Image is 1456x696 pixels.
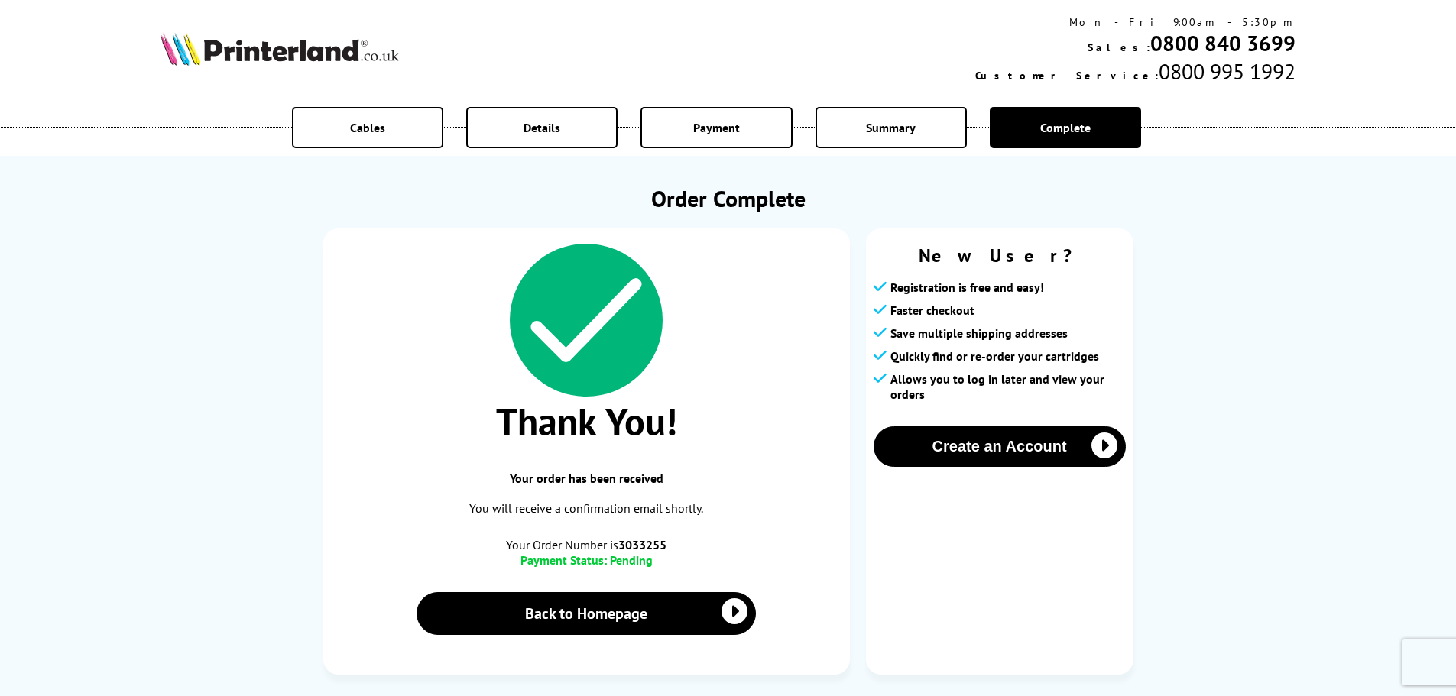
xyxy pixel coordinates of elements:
[1040,120,1091,135] span: Complete
[890,348,1099,364] span: Quickly find or re-order your cartridges
[975,69,1159,83] span: Customer Service:
[874,426,1126,467] button: Create an Account
[1088,40,1150,54] span: Sales:
[890,371,1126,402] span: Allows you to log in later and view your orders
[323,183,1133,213] h1: Order Complete
[339,537,835,552] span: Your Order Number is
[866,120,916,135] span: Summary
[520,552,607,568] span: Payment Status:
[339,471,835,486] span: Your order has been received
[1159,57,1295,86] span: 0800 995 1992
[693,120,740,135] span: Payment
[890,325,1068,341] span: Save multiple shipping addresses
[610,552,653,568] span: Pending
[618,537,666,552] b: 3033255
[339,498,835,519] p: You will receive a confirmation email shortly.
[524,120,560,135] span: Details
[890,280,1044,295] span: Registration is free and easy!
[1150,29,1295,57] a: 0800 840 3699
[874,244,1126,267] span: New User?
[417,592,757,635] a: Back to Homepage
[350,120,385,135] span: Cables
[161,32,399,66] img: Printerland Logo
[339,397,835,446] span: Thank You!
[890,303,974,318] span: Faster checkout
[975,15,1295,29] div: Mon - Fri 9:00am - 5:30pm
